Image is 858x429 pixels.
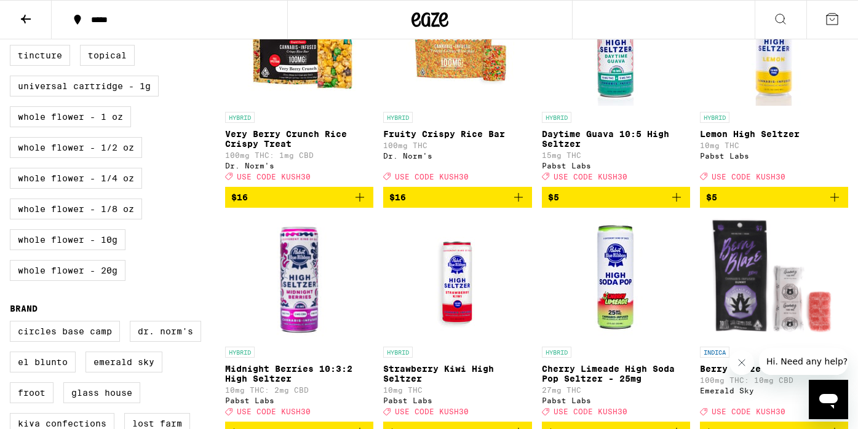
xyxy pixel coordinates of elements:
[383,141,531,149] p: 100mg THC
[542,151,690,159] p: 15mg THC
[542,386,690,394] p: 27mg THC
[231,192,248,202] span: $16
[225,187,373,208] button: Add to bag
[700,129,848,139] p: Lemon High Seltzer
[10,304,38,313] legend: Brand
[10,199,142,219] label: Whole Flower - 1/8 oz
[548,192,559,202] span: $5
[709,218,840,340] img: Emerald Sky - Berry Blaze Gummy
[396,218,519,340] img: Pabst Labs - Strawberry Kiwi High Seltzer
[700,187,848,208] button: Add to bag
[700,112,729,123] p: HYBRID
[700,364,848,374] p: Berry Blaze Gummy
[712,407,785,415] span: USE CODE KUSH30
[542,218,690,422] a: Open page for Cherry Limeade High Soda Pop Seltzer - 25mg from Pabst Labs
[389,192,406,202] span: $16
[10,45,70,66] label: Tincture
[225,129,373,149] p: Very Berry Crunch Rice Crispy Treat
[10,260,125,281] label: Whole Flower - 20g
[383,152,531,160] div: Dr. Norm's
[383,396,531,404] div: Pabst Labs
[225,347,255,358] p: HYBRID
[225,151,373,159] p: 100mg THC: 1mg CBD
[383,218,531,422] a: Open page for Strawberry Kiwi High Seltzer from Pabst Labs
[130,321,201,342] label: Dr. Norm's
[700,376,848,384] p: 100mg THC: 10mg CBD
[237,407,311,415] span: USE CODE KUSH30
[700,387,848,395] div: Emerald Sky
[554,173,627,181] span: USE CODE KUSH30
[700,141,848,149] p: 10mg THC
[10,382,54,403] label: Froot
[225,162,373,170] div: Dr. Norm's
[10,352,76,372] label: El Blunto
[383,129,531,139] p: Fruity Crispy Rice Bar
[10,137,142,158] label: Whole Flower - 1/2 oz
[542,364,690,384] p: Cherry Limeade High Soda Pop Seltzer - 25mg
[383,187,531,208] button: Add to bag
[809,380,848,419] iframe: Button to launch messaging window
[10,106,131,127] label: Whole Flower - 1 oz
[10,168,142,189] label: Whole Flower - 1/4 oz
[237,173,311,181] span: USE CODE KUSH30
[225,218,373,422] a: Open page for Midnight Berries 10:3:2 High Seltzer from Pabst Labs
[10,76,159,96] label: Universal Cartridge - 1g
[759,348,848,375] iframe: Message from company
[542,187,690,208] button: Add to bag
[395,173,469,181] span: USE CODE KUSH30
[706,192,717,202] span: $5
[80,45,135,66] label: Topical
[225,386,373,394] p: 10mg THC: 2mg CBD
[383,386,531,394] p: 10mg THC
[383,112,413,123] p: HYBRID
[542,112,571,123] p: HYBRID
[712,173,785,181] span: USE CODE KUSH30
[383,364,531,384] p: Strawberry Kiwi High Seltzer
[237,218,361,340] img: Pabst Labs - Midnight Berries 10:3:2 High Seltzer
[63,382,140,403] label: Glass House
[10,229,125,250] label: Whole Flower - 10g
[383,347,413,358] p: HYBRID
[554,218,677,340] img: Pabst Labs - Cherry Limeade High Soda Pop Seltzer - 25mg
[225,364,373,384] p: Midnight Berries 10:3:2 High Seltzer
[85,352,162,372] label: Emerald Sky
[542,396,690,404] div: Pabst Labs
[10,321,120,342] label: Circles Base Camp
[225,112,255,123] p: HYBRID
[395,407,469,415] span: USE CODE KUSH30
[542,162,690,170] div: Pabst Labs
[542,129,690,149] p: Daytime Guava 10:5 High Seltzer
[554,407,627,415] span: USE CODE KUSH30
[700,152,848,160] div: Pabst Labs
[700,218,848,422] a: Open page for Berry Blaze Gummy from Emerald Sky
[542,347,571,358] p: HYBRID
[700,347,729,358] p: INDICA
[729,350,754,375] iframe: Close message
[225,396,373,404] div: Pabst Labs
